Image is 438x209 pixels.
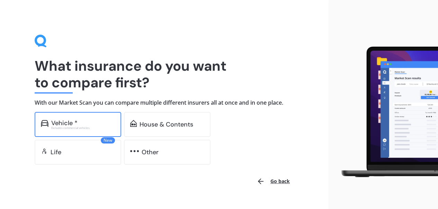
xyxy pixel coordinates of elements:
[130,120,137,127] img: home-and-contents.b802091223b8502ef2dd.svg
[130,148,139,155] img: other.81dba5aafe580aa69f38.svg
[51,127,115,129] div: Excludes commercial vehicles
[334,44,438,180] img: laptop.webp
[140,121,193,128] div: House & Contents
[101,137,115,143] span: New
[41,148,48,155] img: life.f720d6a2d7cdcd3ad642.svg
[35,99,294,106] h4: With our Market Scan you can compare multiple different insurers all at once and in one place.
[35,58,294,91] h1: What insurance do you want to compare first?
[252,173,294,190] button: Go back
[51,120,78,127] div: Vehicle *
[41,120,48,127] img: car.f15378c7a67c060ca3f3.svg
[142,149,159,156] div: Other
[51,149,61,156] div: Life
